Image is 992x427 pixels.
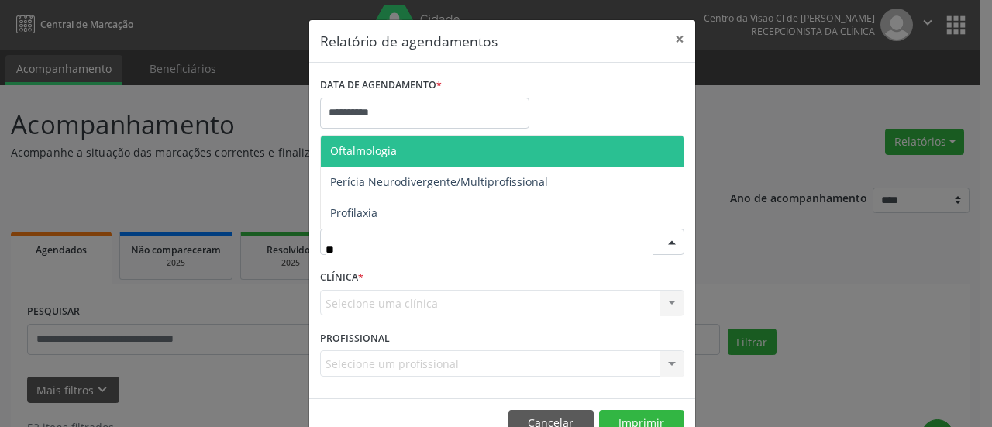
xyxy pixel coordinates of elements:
span: Profilaxia [330,205,377,220]
button: Close [664,20,695,58]
label: PROFISSIONAL [320,326,390,350]
h5: Relatório de agendamentos [320,31,498,51]
span: Perícia Neurodivergente/Multiprofissional [330,174,548,189]
label: DATA DE AGENDAMENTO [320,74,442,98]
label: CLÍNICA [320,266,363,290]
span: Oftalmologia [330,143,397,158]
